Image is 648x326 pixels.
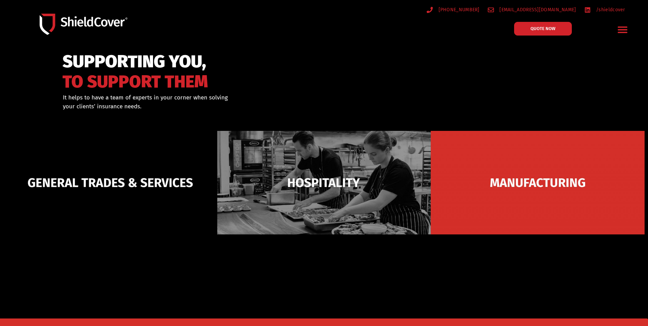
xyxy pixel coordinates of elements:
a: [EMAIL_ADDRESS][DOMAIN_NAME] [488,5,576,14]
img: Shield-Cover-Underwriting-Australia-logo-full [40,14,127,35]
span: QUOTE NOW [530,26,555,31]
a: QUOTE NOW [514,22,572,36]
a: /shieldcover [584,5,625,14]
p: your clients’ insurance needs. [63,102,359,111]
span: [PHONE_NUMBER] [437,5,480,14]
div: Menu Toggle [615,22,631,38]
span: SUPPORTING YOU, [63,55,208,69]
span: /shieldcover [594,5,625,14]
div: It helps to have a team of experts in your corner when solving [63,93,359,111]
span: [EMAIL_ADDRESS][DOMAIN_NAME] [498,5,576,14]
a: [PHONE_NUMBER] [427,5,480,14]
